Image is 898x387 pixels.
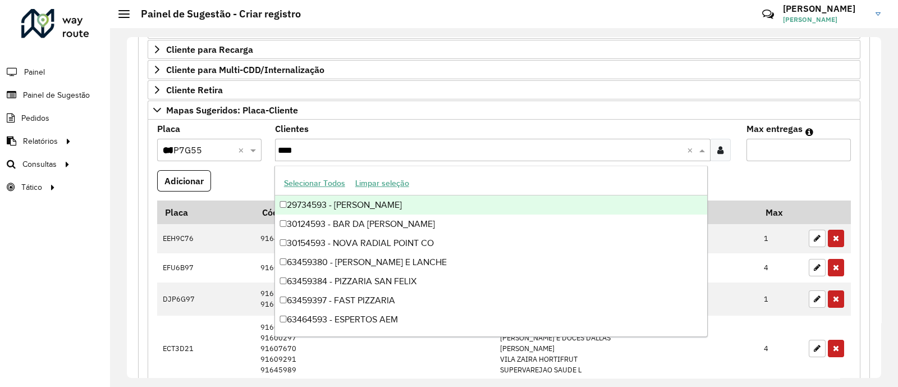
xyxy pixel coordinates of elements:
[687,143,697,157] span: Clear all
[166,85,223,94] span: Cliente Retira
[275,215,708,234] div: 30124593 - BAR DA [PERSON_NAME]
[805,128,813,136] em: Máximo de clientes que serão colocados na mesma rota com os clientes informados
[275,329,708,348] div: 91624593 - [PERSON_NAME]
[166,106,298,115] span: Mapas Sugeridos: Placa-Cliente
[238,143,248,157] span: Clear all
[758,201,803,224] th: Max
[254,283,494,316] td: 91611183 91665227
[148,40,860,59] a: Cliente para Recarga
[758,224,803,253] td: 1
[24,66,45,78] span: Painel
[23,135,58,147] span: Relatórios
[746,122,803,135] label: Max entregas
[279,175,350,192] button: Selecionar Todos
[275,310,708,329] div: 63464593 - ESPERTOS AEM
[22,158,57,170] span: Consultas
[494,316,758,381] td: PANIF [DATE] [PERSON_NAME] E DOCES DALLAS [PERSON_NAME] VILA ZAIRA HORTIFRUT SUPERVAREJAO SAUDE L
[275,291,708,310] div: 63459397 - FAST PIZZARIA
[148,60,860,79] a: Cliente para Multi-CDD/Internalização
[275,234,708,253] div: 30154593 - NOVA RADIAL POINT CO
[157,316,254,381] td: ECT3D21
[157,201,254,224] th: Placa
[148,80,860,99] a: Cliente Retira
[157,253,254,283] td: EFU6B97
[758,283,803,316] td: 1
[157,283,254,316] td: DJP6G97
[758,316,803,381] td: 4
[254,224,494,253] td: 91649862
[23,89,90,101] span: Painel de Sugestão
[157,122,180,135] label: Placa
[783,15,867,25] span: [PERSON_NAME]
[275,272,708,291] div: 63459384 - PIZZARIA SAN FELIX
[157,224,254,253] td: EEH9C76
[783,3,867,14] h3: [PERSON_NAME]
[275,195,708,215] div: 29734593 - [PERSON_NAME]
[130,8,301,20] h2: Painel de Sugestão - Criar registro
[21,112,49,124] span: Pedidos
[157,170,211,192] button: Adicionar
[148,101,860,120] a: Mapas Sugeridos: Placa-Cliente
[166,65,324,74] span: Cliente para Multi-CDD/Internalização
[166,45,253,54] span: Cliente para Recarga
[254,253,494,283] td: 91606006
[756,2,780,26] a: Contato Rápido
[275,253,708,272] div: 63459380 - [PERSON_NAME] E LANCHE
[254,201,494,224] th: Código Cliente
[350,175,414,192] button: Limpar seleção
[254,316,494,381] td: 91600141 91600297 91607670 91609291 91645989
[21,181,42,193] span: Tático
[275,122,309,135] label: Clientes
[274,166,708,337] ng-dropdown-panel: Options list
[758,253,803,283] td: 4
